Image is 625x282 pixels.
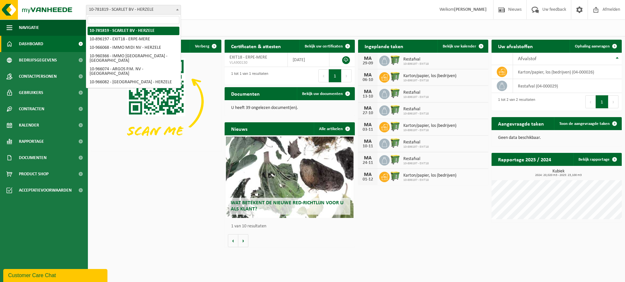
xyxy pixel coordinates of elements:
[19,101,44,117] span: Contracten
[361,161,374,165] div: 24-11
[88,27,179,35] li: 10-781819 - SCARLET BV - HERZELE
[403,107,429,112] span: Restafval
[403,62,429,66] span: 10-896197 - EXIT18
[403,128,456,132] span: 10-896197 - EXIT18
[19,36,43,52] span: Dashboard
[190,40,221,53] button: Verberg
[361,89,374,94] div: MA
[390,171,401,182] img: WB-0770-HPE-GN-50
[361,61,374,66] div: 29-09
[231,224,352,229] p: 1 van 10 resultaten
[341,69,352,82] button: Next
[495,95,535,109] div: 1 tot 2 van 2 resultaten
[403,178,456,182] span: 10-896197 - EXIT18
[361,78,374,82] div: 06-10
[19,20,39,36] span: Navigatie
[403,90,429,95] span: Restafval
[19,150,47,166] span: Documenten
[518,56,536,61] span: Afvalstof
[390,104,401,115] img: WB-0770-HPE-GN-50
[495,169,622,177] h3: Kubiek
[91,53,221,150] img: Download de VHEPlus App
[88,65,179,78] li: 10-966074 - ARGOS P.M. NV - [GEOGRAPHIC_DATA]
[228,69,268,83] div: 1 tot 1 van 1 resultaten
[403,156,429,162] span: Restafval
[361,56,374,61] div: MA
[596,95,608,108] button: 1
[361,155,374,161] div: MA
[19,52,57,68] span: Bedrijfsgegevens
[229,55,267,60] span: EXIT18 - ERPE-MERE
[361,111,374,115] div: 27-10
[305,44,343,48] span: Bekijk uw certificaten
[19,85,43,101] span: Gebruikers
[454,7,487,12] strong: [PERSON_NAME]
[361,94,374,99] div: 13-10
[238,234,248,247] button: Volgende
[86,5,181,15] span: 10-781819 - SCARLET BV - HERZELE
[559,122,610,126] span: Toon de aangevraagde taken
[288,53,329,67] td: [DATE]
[88,44,179,52] li: 10-966068 - IMMO MIDI NV - HERZELE
[318,69,329,82] button: Previous
[3,268,109,282] iframe: chat widget
[390,138,401,149] img: WB-0770-HPE-GN-50
[302,92,343,96] span: Bekijk uw documenten
[403,95,429,99] span: 10-896197 - EXIT18
[228,234,238,247] button: Vorige
[390,55,401,66] img: WB-0770-HPE-GN-50
[19,166,49,182] span: Product Shop
[390,88,401,99] img: WB-0770-HPE-GN-50
[575,44,610,48] span: Ophaling aanvragen
[361,139,374,144] div: MA
[492,153,558,166] h2: Rapportage 2025 / 2024
[297,87,354,100] a: Bekijk uw documenten
[358,40,410,52] h2: Ingeplande taken
[195,44,209,48] span: Verberg
[361,106,374,111] div: MA
[437,40,488,53] a: Bekijk uw kalender
[88,52,179,65] li: 10-960366 - IMMO [GEOGRAPHIC_DATA] - [GEOGRAPHIC_DATA]
[554,117,621,130] a: Toon de aangevraagde taken
[390,71,401,82] img: WB-0770-HPE-GN-50
[495,174,622,177] span: 2024: 20,020 m3 - 2025: 23,100 m3
[225,87,266,100] h2: Documenten
[403,112,429,116] span: 10-896197 - EXIT18
[585,95,596,108] button: Previous
[492,117,550,130] h2: Aangevraagde taken
[226,137,354,218] a: Wat betekent de nieuwe RED-richtlijn voor u als klant?
[498,136,615,140] p: Geen data beschikbaar.
[403,74,456,79] span: Karton/papier, los (bedrijven)
[361,172,374,177] div: MA
[225,40,287,52] h2: Certificaten & attesten
[513,65,622,79] td: karton/papier, los (bedrijven) (04-000026)
[88,35,179,44] li: 10-896197 - EXIT18 - ERPE-MERE
[403,162,429,166] span: 10-896197 - EXIT18
[361,122,374,128] div: MA
[573,153,621,166] a: Bekijk rapportage
[492,40,539,52] h2: Uw afvalstoffen
[19,182,72,198] span: Acceptatievoorwaarden
[231,106,348,110] p: U heeft 39 ongelezen document(en).
[19,133,44,150] span: Rapportage
[403,173,456,178] span: Karton/papier, los (bedrijven)
[86,5,181,14] span: 10-781819 - SCARLET BV - HERZELE
[570,40,621,53] a: Ophaling aanvragen
[229,60,283,65] span: VLA900130
[403,57,429,62] span: Restafval
[19,68,57,85] span: Contactpersonen
[225,122,254,135] h2: Nieuws
[361,73,374,78] div: MA
[403,145,429,149] span: 10-896197 - EXIT18
[231,200,343,212] span: Wat betekent de nieuwe RED-richtlijn voor u als klant?
[361,144,374,149] div: 10-11
[403,140,429,145] span: Restafval
[361,128,374,132] div: 03-11
[513,79,622,93] td: restafval (04-000029)
[403,79,456,83] span: 10-896197 - EXIT18
[361,177,374,182] div: 01-12
[329,69,341,82] button: 1
[608,95,618,108] button: Next
[443,44,476,48] span: Bekijk uw kalender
